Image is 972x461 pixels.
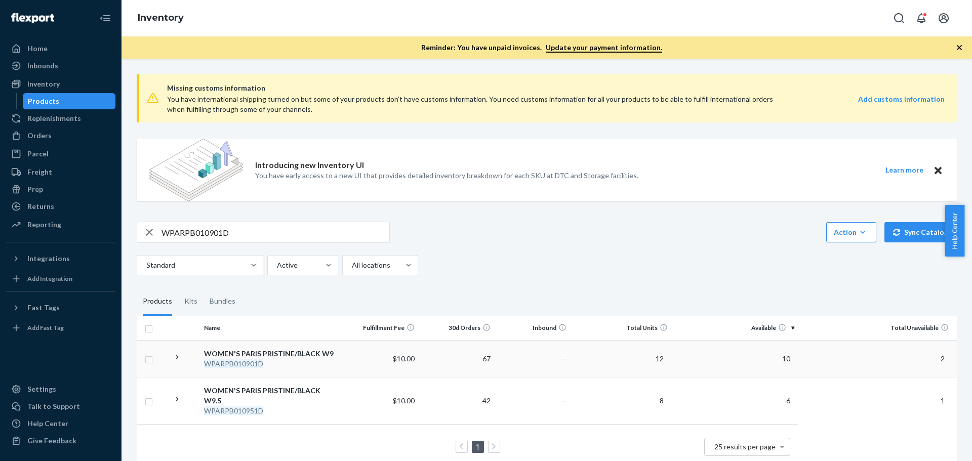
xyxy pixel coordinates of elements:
[27,384,56,394] div: Settings
[27,274,72,283] div: Add Integration
[27,401,80,411] div: Talk to Support
[204,359,263,368] em: WPARPB010901D
[934,8,954,28] button: Open account menu
[419,340,495,377] td: 67
[6,164,115,180] a: Freight
[560,396,566,405] span: —
[6,217,115,233] a: Reporting
[27,418,68,429] div: Help Center
[143,287,172,316] div: Products
[474,442,482,451] a: Page 1 is your current page
[255,171,638,181] p: You have early access to a new UI that provides detailed inventory breakdown for each SKU at DTC ...
[343,316,419,340] th: Fulfillment Fee
[714,442,776,451] span: 25 results per page
[834,227,869,237] div: Action
[27,131,52,141] div: Orders
[826,222,876,242] button: Action
[911,8,931,28] button: Open notifications
[200,316,342,340] th: Name
[419,316,495,340] th: 30d Orders
[6,433,115,449] button: Give Feedback
[931,164,945,177] button: Close
[27,254,70,264] div: Integrations
[6,146,115,162] a: Parcel
[393,396,415,405] span: $10.00
[27,167,52,177] div: Freight
[27,436,76,446] div: Give Feedback
[419,377,495,424] td: 42
[6,76,115,92] a: Inventory
[546,43,662,53] a: Update your payment information.
[210,287,235,316] div: Bundles
[27,303,60,313] div: Fast Tags
[204,386,338,406] div: WOMEN'S PARIS PRISTINE/BLACK W9.5
[879,164,929,177] button: Learn more
[672,316,798,340] th: Available
[858,95,945,103] strong: Add customs information
[6,320,115,336] a: Add Fast Tag
[149,139,243,201] img: new-reports-banner-icon.82668bd98b6a51aee86340f2a7b77ae3.png
[393,354,415,363] span: $10.00
[6,181,115,197] a: Prep
[95,8,115,28] button: Close Navigation
[945,205,964,257] button: Help Center
[656,396,668,405] span: 8
[858,94,945,114] a: Add customs information
[884,222,957,242] button: Sync Catalog
[204,349,338,359] div: WOMEN'S PARIS PRISTINE/BLACK W9
[255,159,364,171] p: Introducing new Inventory UI
[6,58,115,74] a: Inbounds
[571,316,672,340] th: Total Units
[27,323,64,332] div: Add Fast Tag
[652,354,668,363] span: 12
[27,184,43,194] div: Prep
[167,94,789,114] div: You have international shipping turned on but some of your products don’t have customs informatio...
[27,201,54,212] div: Returns
[27,220,61,230] div: Reporting
[6,271,115,287] a: Add Integration
[276,260,277,270] input: Active
[27,113,81,123] div: Replenishments
[889,8,909,28] button: Open Search Box
[421,43,662,53] p: Reminder: You have unpaid invoices.
[937,396,949,405] span: 1
[23,93,116,109] a: Products
[6,381,115,397] a: Settings
[204,406,263,415] em: WPARPB010951D
[937,354,949,363] span: 2
[798,316,957,340] th: Total Unavailable
[560,354,566,363] span: —
[138,12,184,23] a: Inventory
[161,222,389,242] input: Search inventory by name or sku
[28,96,59,106] div: Products
[6,198,115,215] a: Returns
[495,316,571,340] th: Inbound
[27,44,48,54] div: Home
[167,82,945,94] span: Missing customs information
[6,398,115,414] a: Talk to Support
[184,287,197,316] div: Kits
[6,128,115,144] a: Orders
[130,4,192,33] ol: breadcrumbs
[6,40,115,57] a: Home
[6,110,115,127] a: Replenishments
[782,396,794,405] span: 6
[6,415,115,432] a: Help Center
[27,61,58,71] div: Inbounds
[6,300,115,316] button: Fast Tags
[11,13,54,23] img: Flexport logo
[351,260,352,270] input: All locations
[27,79,60,89] div: Inventory
[778,354,794,363] span: 10
[6,250,115,267] button: Integrations
[27,149,49,159] div: Parcel
[145,260,146,270] input: Standard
